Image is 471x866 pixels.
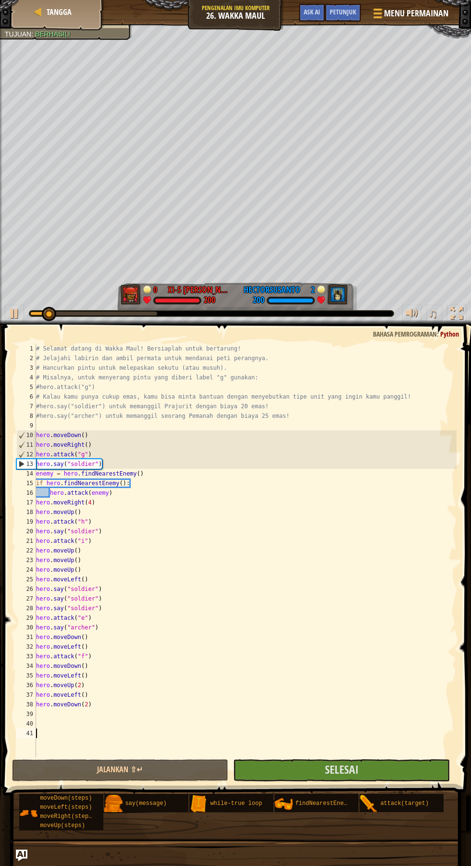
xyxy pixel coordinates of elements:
[325,762,359,777] span: Selesai
[17,459,36,469] div: 13
[47,7,72,17] span: Tangga
[16,507,36,517] div: 18
[16,642,36,652] div: 32
[16,517,36,527] div: 19
[125,800,166,807] span: say(message)
[16,690,36,700] div: 37
[373,329,437,339] span: Bahasa pemrograman
[40,822,85,829] span: moveUp(steps)
[5,30,31,38] span: Tujuan
[17,450,36,459] div: 12
[16,709,36,719] div: 39
[16,402,36,411] div: 7
[40,813,95,820] span: moveRight(steps)
[304,7,320,16] span: Ask AI
[244,284,300,296] div: hectorsusanto
[366,4,454,26] button: Menu Permainan
[16,498,36,507] div: 17
[330,7,356,16] span: Petunjuk
[121,284,142,304] img: thang_avatar_frame.png
[359,795,378,813] img: portrait.png
[380,800,429,807] span: attack(target)
[16,613,36,623] div: 29
[447,305,466,325] button: Alihkan layar penuh
[16,700,36,709] div: 38
[16,373,36,382] div: 4
[31,30,35,38] span: :
[12,759,229,781] button: Jalankan ⇧↵
[16,661,36,671] div: 34
[35,30,70,38] span: Berhasil!
[189,795,208,813] img: portrait.png
[16,382,36,392] div: 5
[16,421,36,430] div: 9
[5,305,24,325] button: Ctrl + P: Play
[210,800,262,807] span: while-true loop
[16,546,36,555] div: 22
[44,7,72,17] a: Tangga
[16,719,36,728] div: 40
[327,284,348,304] img: thang_avatar_frame.png
[384,7,448,20] span: Menu Permainan
[17,430,36,440] div: 10
[299,4,325,22] button: Ask AI
[204,296,215,305] div: 200
[16,632,36,642] div: 31
[16,392,36,402] div: 6
[16,363,36,373] div: 3
[16,527,36,536] div: 20
[16,353,36,363] div: 2
[16,555,36,565] div: 23
[16,469,36,478] div: 14
[40,795,92,802] span: moveDown(steps)
[274,795,293,813] img: portrait.png
[233,759,450,781] button: Selesai
[19,804,37,822] img: portrait.png
[16,623,36,632] div: 30
[16,652,36,661] div: 33
[104,795,123,813] img: portrait.png
[16,411,36,421] div: 8
[295,800,358,807] span: findNearestEnemy()
[17,440,36,450] div: 11
[40,804,92,811] span: moveLeft(steps)
[437,329,440,339] span: :
[16,536,36,546] div: 21
[16,594,36,603] div: 27
[16,488,36,498] div: 16
[16,344,36,353] div: 1
[153,284,163,292] div: 0
[16,565,36,575] div: 24
[440,329,459,339] span: Python
[16,478,36,488] div: 15
[305,284,315,292] div: 2
[16,575,36,584] div: 25
[402,305,421,325] button: Atur suara
[16,671,36,680] div: 35
[16,603,36,613] div: 28
[16,850,27,861] button: Ask AI
[16,680,36,690] div: 36
[253,296,264,305] div: 200
[426,305,443,325] button: ♫
[16,584,36,594] div: 26
[168,284,230,296] div: XI-5 [PERSON_NAME]
[428,306,438,321] span: ♫
[16,728,36,738] div: 41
